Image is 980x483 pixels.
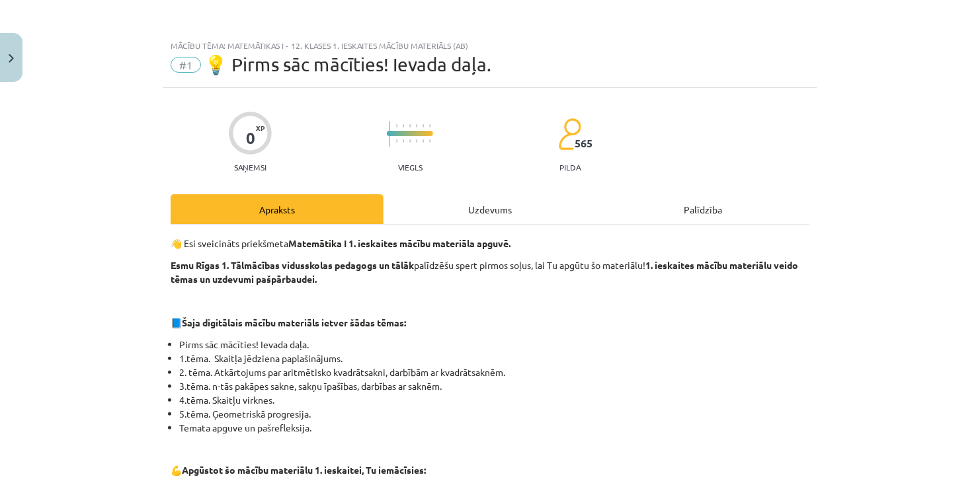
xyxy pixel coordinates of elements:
img: students-c634bb4e5e11cddfef0936a35e636f08e4e9abd3cc4e673bd6f9a4125e45ecb1.svg [558,118,581,151]
b: Apgūstot šo mācību materiālu 1. ieskaitei, Tu iemācīsies: [182,464,426,476]
p: 💪 [171,463,809,477]
img: icon-short-line-57e1e144782c952c97e751825c79c345078a6d821885a25fce030b3d8c18986b.svg [416,124,417,128]
img: icon-short-line-57e1e144782c952c97e751825c79c345078a6d821885a25fce030b3d8c18986b.svg [429,139,430,143]
b: Matemātika I 1. ieskaites mācību materiāla apguvē. [288,237,510,249]
img: icon-short-line-57e1e144782c952c97e751825c79c345078a6d821885a25fce030b3d8c18986b.svg [423,139,424,143]
p: Saņemsi [229,163,272,172]
div: Palīdzība [596,194,809,224]
span: XP [256,124,265,131]
div: Mācību tēma: Matemātikas i - 12. klases 1. ieskaites mācību materiāls (ab) [171,41,809,50]
p: Viegls [398,163,423,172]
span: 565 [575,137,592,149]
li: 4.tēma. Skaitļu virknes. [179,393,809,407]
li: 3.tēma. n-tās pakāpes sakne, sakņu īpašības, darbības ar saknēm. [179,379,809,393]
img: icon-long-line-d9ea69661e0d244f92f715978eff75569469978d946b2353a9bb055b3ed8787d.svg [389,121,391,147]
img: icon-short-line-57e1e144782c952c97e751825c79c345078a6d821885a25fce030b3d8c18986b.svg [416,139,417,143]
img: icon-short-line-57e1e144782c952c97e751825c79c345078a6d821885a25fce030b3d8c18986b.svg [409,139,411,143]
li: 5.tēma. Ģeometriskā progresija. [179,407,809,421]
li: Temata apguve un pašrefleksija. [179,421,809,435]
p: 👋 Esi sveicināts priekšmeta [171,237,809,250]
img: icon-short-line-57e1e144782c952c97e751825c79c345078a6d821885a25fce030b3d8c18986b.svg [429,124,430,128]
b: Esmu Rīgas 1. Tālmācības vidusskolas pedagogs un tālāk [171,259,414,271]
img: icon-short-line-57e1e144782c952c97e751825c79c345078a6d821885a25fce030b3d8c18986b.svg [403,124,404,128]
img: icon-close-lesson-0947bae3869378f0d4975bcd49f059093ad1ed9edebbc8119c70593378902aed.svg [9,54,14,63]
li: 1.tēma. Skaitļa jēdziena paplašinājums. [179,352,809,365]
img: icon-short-line-57e1e144782c952c97e751825c79c345078a6d821885a25fce030b3d8c18986b.svg [396,139,397,143]
div: Apraksts [171,194,384,224]
img: icon-short-line-57e1e144782c952c97e751825c79c345078a6d821885a25fce030b3d8c18986b.svg [409,124,411,128]
div: 0 [246,129,255,147]
p: pilda [559,163,581,172]
span: #1 [171,57,201,73]
img: icon-short-line-57e1e144782c952c97e751825c79c345078a6d821885a25fce030b3d8c18986b.svg [396,124,397,128]
strong: Šaja digitālais mācību materiāls ietver šādas tēmas: [182,316,406,328]
li: Pirms sāc mācīties! Ievada daļa. [179,338,809,352]
span: 💡 Pirms sāc mācīties! Ievada daļa. [204,54,491,75]
img: icon-short-line-57e1e144782c952c97e751825c79c345078a6d821885a25fce030b3d8c18986b.svg [403,139,404,143]
img: icon-short-line-57e1e144782c952c97e751825c79c345078a6d821885a25fce030b3d8c18986b.svg [423,124,424,128]
li: 2. tēma. Atkārtojums par aritmētisko kvadrātsakni, darbībām ar kvadrātsaknēm. [179,365,809,379]
p: palīdzēšu spert pirmos soļus, lai Tu apgūtu šo materiālu! [171,258,809,286]
div: Uzdevums [384,194,596,224]
p: 📘 [171,316,809,330]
